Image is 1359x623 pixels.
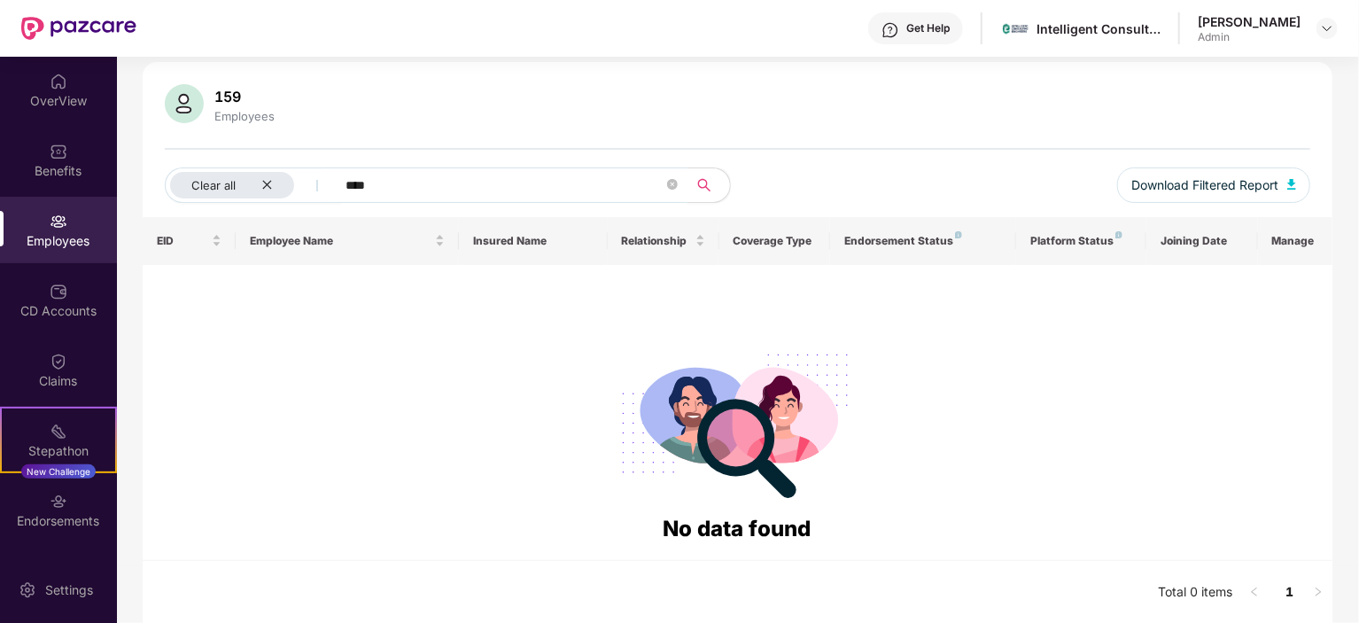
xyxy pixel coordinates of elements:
[1249,587,1260,597] span: left
[19,581,36,599] img: svg+xml;base64,PHN2ZyBpZD0iU2V0dGluZy0yMHgyMCIgeG1sbnM9Imh0dHA6Ly93d3cudzMub3JnLzIwMDAvc3ZnIiB3aW...
[250,234,431,248] span: Employee Name
[608,217,719,265] th: Relationship
[165,167,342,203] button: Clear allclose
[1287,179,1296,190] img: svg+xml;base64,PHN2ZyB4bWxucz0iaHR0cDovL3d3dy53My5vcmcvMjAwMC9zdmciIHhtbG5zOnhsaW5rPSJodHRwOi8vd3...
[1037,20,1161,37] div: Intelligent Consulting Engineers And Builders Private Limited
[719,217,831,265] th: Coverage Type
[21,464,96,479] div: New Challenge
[687,167,731,203] button: search
[1198,13,1301,30] div: [PERSON_NAME]
[844,234,1002,248] div: Endorsement Status
[211,88,278,105] div: 159
[143,217,236,265] th: EID
[1276,579,1304,607] li: 1
[50,213,67,230] img: svg+xml;base64,PHN2ZyBpZD0iRW1wbG95ZWVzIiB4bWxucz0iaHR0cDovL3d3dy53My5vcmcvMjAwMC9zdmciIHdpZHRoPS...
[2,442,115,460] div: Stepathon
[1320,21,1334,35] img: svg+xml;base64,PHN2ZyBpZD0iRHJvcGRvd24tMzJ4MzIiIHhtbG5zPSJodHRwOi8vd3d3LnczLm9yZy8yMDAwL3N2ZyIgd2...
[622,234,692,248] span: Relationship
[1240,579,1269,607] li: Previous Page
[687,178,721,192] span: search
[1115,231,1122,238] img: svg+xml;base64,PHN2ZyB4bWxucz0iaHR0cDovL3d3dy53My5vcmcvMjAwMC9zdmciIHdpZHRoPSI4IiBoZWlnaHQ9IjgiIH...
[1198,30,1301,44] div: Admin
[1304,579,1332,607] li: Next Page
[459,217,608,265] th: Insured Name
[50,283,67,300] img: svg+xml;base64,PHN2ZyBpZD0iQ0RfQWNjb3VudHMiIGRhdGEtbmFtZT0iQ0QgQWNjb3VudHMiIHhtbG5zPSJodHRwOi8vd3...
[50,493,67,510] img: svg+xml;base64,PHN2ZyBpZD0iRW5kb3JzZW1lbnRzIiB4bWxucz0iaHR0cDovL3d3dy53My5vcmcvMjAwMC9zdmciIHdpZH...
[881,21,899,39] img: svg+xml;base64,PHN2ZyBpZD0iSGVscC0zMngzMiIgeG1sbnM9Imh0dHA6Ly93d3cudzMub3JnLzIwMDAvc3ZnIiB3aWR0aD...
[667,179,678,190] span: close-circle
[664,516,812,541] span: No data found
[1003,16,1029,42] img: company%20logo.png
[191,178,236,192] span: Clear all
[1313,587,1324,597] span: right
[211,109,278,123] div: Employees
[906,21,950,35] div: Get Help
[1146,217,1258,265] th: Joining Date
[1276,579,1304,605] a: 1
[667,177,678,194] span: close-circle
[1030,234,1132,248] div: Platform Status
[50,423,67,440] img: svg+xml;base64,PHN2ZyB4bWxucz0iaHR0cDovL3d3dy53My5vcmcvMjAwMC9zdmciIHdpZHRoPSIyMSIgaGVpZ2h0PSIyMC...
[1304,579,1332,607] button: right
[1258,217,1332,265] th: Manage
[50,143,67,160] img: svg+xml;base64,PHN2ZyBpZD0iQmVuZWZpdHMiIHhtbG5zPSJodHRwOi8vd3d3LnczLm9yZy8yMDAwL3N2ZyIgd2lkdGg9Ij...
[165,84,204,123] img: svg+xml;base64,PHN2ZyB4bWxucz0iaHR0cDovL3d3dy53My5vcmcvMjAwMC9zdmciIHhtbG5zOnhsaW5rPSJodHRwOi8vd3...
[1240,579,1269,607] button: left
[21,17,136,40] img: New Pazcare Logo
[1131,175,1278,195] span: Download Filtered Report
[50,73,67,90] img: svg+xml;base64,PHN2ZyBpZD0iSG9tZSIgeG1sbnM9Imh0dHA6Ly93d3cudzMub3JnLzIwMDAvc3ZnIiB3aWR0aD0iMjAiIG...
[157,234,208,248] span: EID
[40,581,98,599] div: Settings
[236,217,459,265] th: Employee Name
[261,179,273,191] span: close
[1117,167,1310,203] button: Download Filtered Report
[1159,579,1233,607] li: Total 0 items
[955,231,962,238] img: svg+xml;base64,PHN2ZyB4bWxucz0iaHR0cDovL3d3dy53My5vcmcvMjAwMC9zdmciIHdpZHRoPSI4IiBoZWlnaHQ9IjgiIH...
[610,332,865,512] img: svg+xml;base64,PHN2ZyB4bWxucz0iaHR0cDovL3d3dy53My5vcmcvMjAwMC9zdmciIHdpZHRoPSIyODgiIGhlaWdodD0iMj...
[50,353,67,370] img: svg+xml;base64,PHN2ZyBpZD0iQ2xhaW0iIHhtbG5zPSJodHRwOi8vd3d3LnczLm9yZy8yMDAwL3N2ZyIgd2lkdGg9IjIwIi...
